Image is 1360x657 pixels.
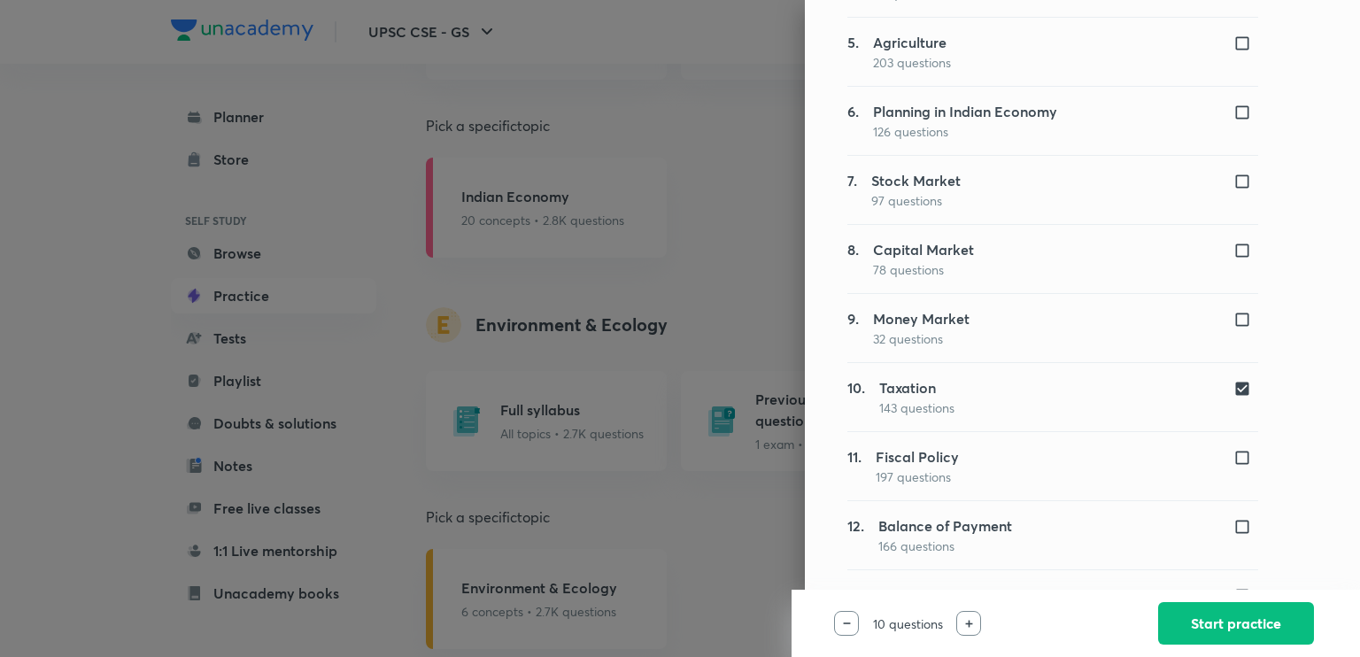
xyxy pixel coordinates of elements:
[843,622,851,624] img: decrease
[873,32,951,53] h5: Agriculture
[847,308,859,348] h5: 9.
[876,446,959,468] h5: Fiscal Policy
[871,170,961,191] h5: Stock Market
[876,468,959,486] p: 197 questions
[847,239,859,279] h5: 8.
[965,620,973,628] img: increase
[873,239,974,260] h5: Capital Market
[878,515,1012,537] h5: Balance of Payment
[873,329,970,348] p: 32 questions
[873,101,1057,122] h5: Planning in Indian Economy
[879,377,954,398] h5: Taxation
[873,308,970,329] h5: Money Market
[847,515,864,555] h5: 12.
[878,584,969,606] h5: Crash Course
[847,101,859,141] h5: 6.
[847,377,865,417] h5: 10.
[1158,602,1314,645] button: Start practice
[873,260,974,279] p: 78 questions
[847,32,859,72] h5: 5.
[847,446,862,486] h5: 11.
[873,53,951,72] p: 203 questions
[871,191,961,210] p: 97 questions
[873,122,1057,141] p: 126 questions
[847,584,864,624] h5: 13.
[879,398,954,417] p: 143 questions
[859,614,956,633] p: 10 questions
[878,537,1012,555] p: 166 questions
[847,170,857,210] h5: 7.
